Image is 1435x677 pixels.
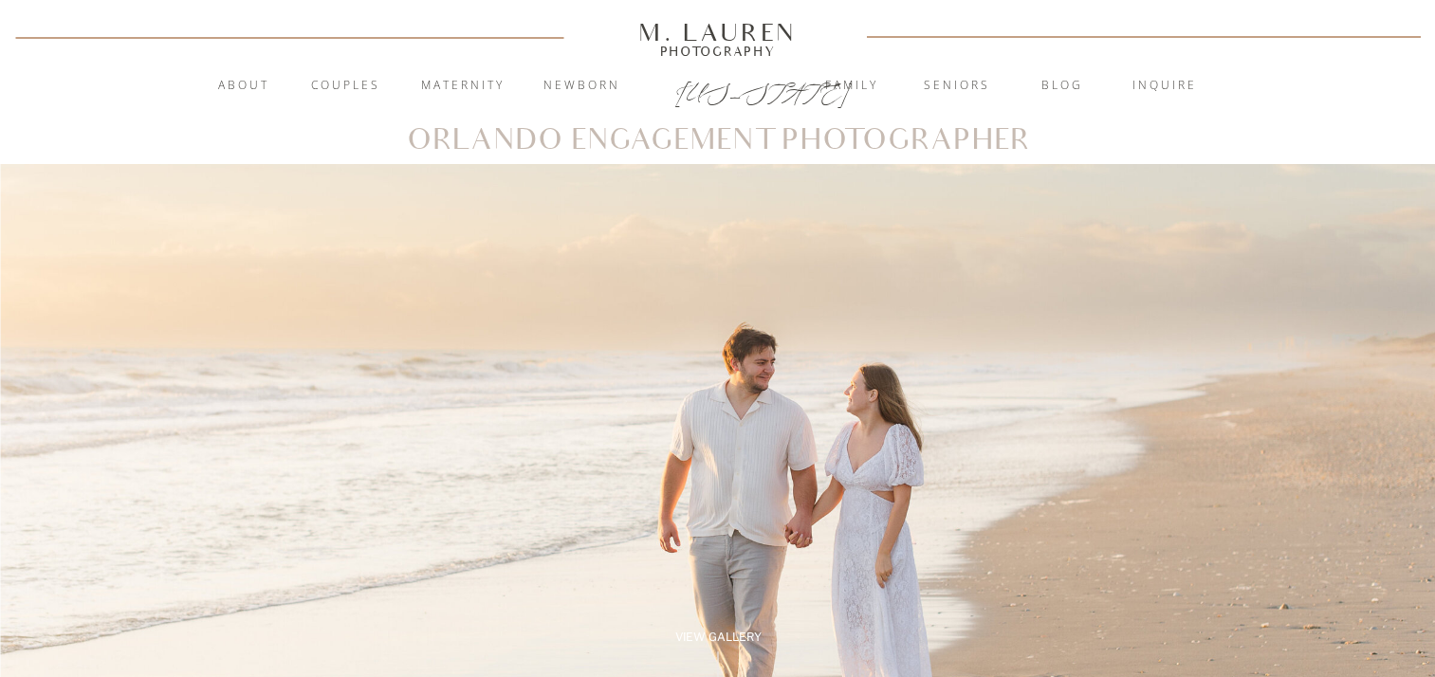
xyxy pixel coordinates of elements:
a: M. Lauren [582,22,854,43]
a: Couples [295,77,397,96]
a: Family [800,77,903,96]
a: Photography [631,46,805,56]
a: View Gallery [654,629,783,646]
a: Newborn [531,77,634,96]
a: About [208,77,281,96]
h1: Orlando Engagement Photographer [405,127,1032,155]
a: Seniors [906,77,1008,96]
a: blog [1011,77,1113,96]
a: inquire [1113,77,1216,96]
a: [US_STATE] [675,78,762,101]
a: Maternity [412,77,514,96]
